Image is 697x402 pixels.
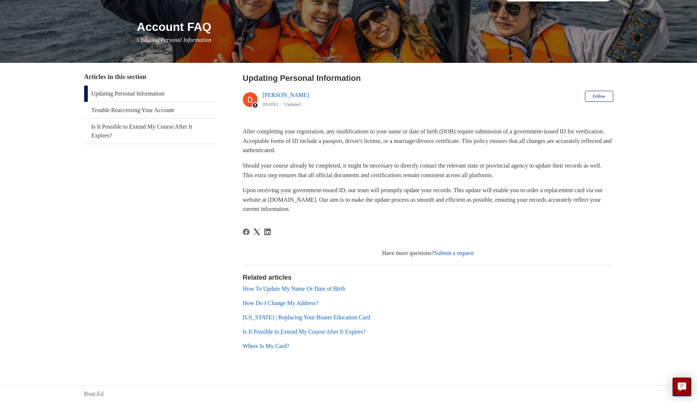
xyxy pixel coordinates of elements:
h2: Updating Personal Information [243,72,613,84]
button: Follow Article [585,91,613,102]
a: [PERSON_NAME] [263,92,309,98]
p: Should your course already be completed, it might be necessary to directly contact the relevant s... [243,161,613,180]
a: [US_STATE] | Replacing Your Boater Education Card [243,314,370,320]
a: Is It Possible to Extend My Course After It Expires? [84,119,216,144]
a: Trouble Reaccessing Your Account [84,102,216,118]
a: Is It Possible to Extend My Course After It Expires? [243,329,366,335]
svg: Share this page on Facebook [243,229,249,235]
span: Articles in this section [84,73,146,80]
h1: Account FAQ [137,18,613,36]
a: Updating Personal Information [84,86,216,102]
a: How To Update My Name Or Date of Birth [243,286,345,292]
time: 03/01/2024, 15:53 [263,101,278,107]
h2: Related articles [243,273,613,283]
a: Facebook [243,229,249,235]
a: Submit a request [434,250,474,256]
a: Where Is My Card? [243,343,290,349]
a: Boat-Ed [84,390,104,398]
div: Have more questions? [243,249,613,258]
a: LinkedIn [264,229,271,235]
a: X Corp [254,229,260,235]
svg: Share this page on X Corp [254,229,260,235]
svg: Share this page on LinkedIn [264,229,271,235]
p: After completing your registration, any modifications to your name or date of birth (DOB) require... [243,127,613,155]
p: Upon receiving your government-issued ID, our team will promptly update your records. This update... [243,186,613,214]
span: Updating Personal Information [137,37,212,43]
a: How Do I Change My Address? [243,300,319,306]
li: Updated [284,101,301,107]
button: Live chat [672,377,691,396]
